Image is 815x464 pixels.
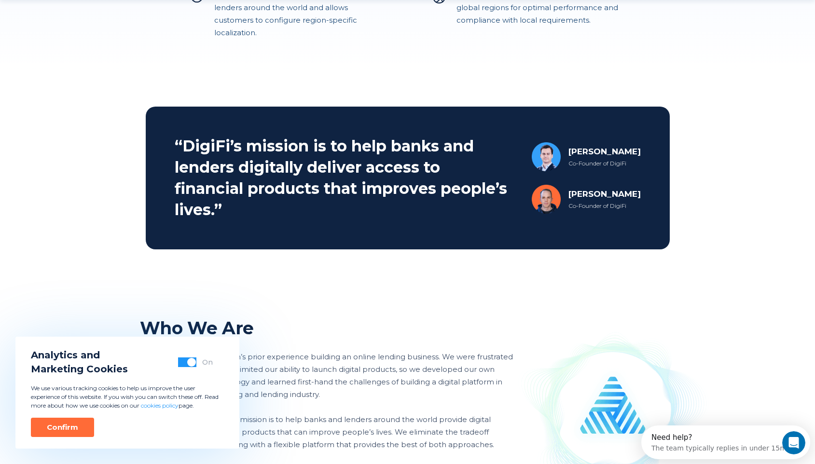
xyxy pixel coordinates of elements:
div: [PERSON_NAME] [568,188,641,200]
a: cookies policy [141,402,179,409]
p: We use various tracking cookies to help us improve the user experience of this website. If you wi... [31,384,224,410]
h2: “DigiFi’s mission is to help banks and lenders digitally deliver access to financial products tha... [175,136,511,220]
span: Marketing Cookies [31,362,128,376]
div: [PERSON_NAME] [568,146,641,157]
p: [DATE], [PERSON_NAME]’s mission is to help banks and lenders around the world provide digital acc... [140,413,514,451]
span: Analytics and [31,348,128,362]
h2: Who We Are [140,317,514,339]
button: Confirm [31,418,94,437]
iframe: Intercom live chat discovery launcher [641,425,810,459]
img: Joshua Jersey Avatar [532,142,561,171]
div: Confirm [47,423,78,432]
p: DigiFi grew out of our team’s prior experience building an online lending business. We were frust... [140,351,514,401]
iframe: Intercom live chat [782,431,805,454]
img: Brad Vanderstarren Avatar [532,185,561,214]
div: Co-Founder of DigiFi [568,202,641,210]
div: Need help? [10,8,145,16]
div: Co-Founder of DigiFi [568,159,641,168]
div: Open Intercom Messenger [4,4,174,30]
div: The team typically replies in under 15m [10,16,145,26]
div: On [202,357,213,367]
